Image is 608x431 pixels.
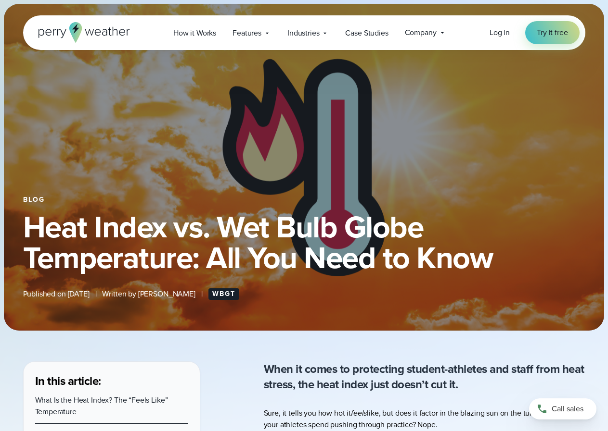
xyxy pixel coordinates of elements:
h1: Heat Index vs. Wet Bulb Globe Temperature: All You Need to Know [23,211,585,273]
p: Sure, it tells you how hot it like, but does it factor in the blazing sun on the turf? Or the hou... [264,407,585,431]
span: Industries [287,27,319,39]
span: How it Works [173,27,216,39]
span: | [201,288,203,300]
span: Published on [DATE] [23,288,90,300]
em: feels [351,407,367,419]
a: How it Works [165,23,224,43]
span: Features [233,27,261,39]
p: When it comes to protecting student-athletes and staff from heat stress, the heat index just does... [264,361,585,392]
span: Case Studies [345,27,388,39]
span: Company [405,27,437,38]
a: WBGT [208,288,239,300]
a: Call sales [529,398,596,419]
a: What Is the Heat Index? The “Feels Like” Temperature [35,394,168,417]
a: Case Studies [337,23,396,43]
span: | [95,288,97,300]
a: Log in [490,27,510,38]
span: Call sales [552,403,583,415]
div: Blog [23,196,585,204]
a: Try it free [525,21,579,44]
span: Try it free [537,27,568,38]
h3: In this article: [35,373,188,389]
span: Written by [PERSON_NAME] [102,288,195,300]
